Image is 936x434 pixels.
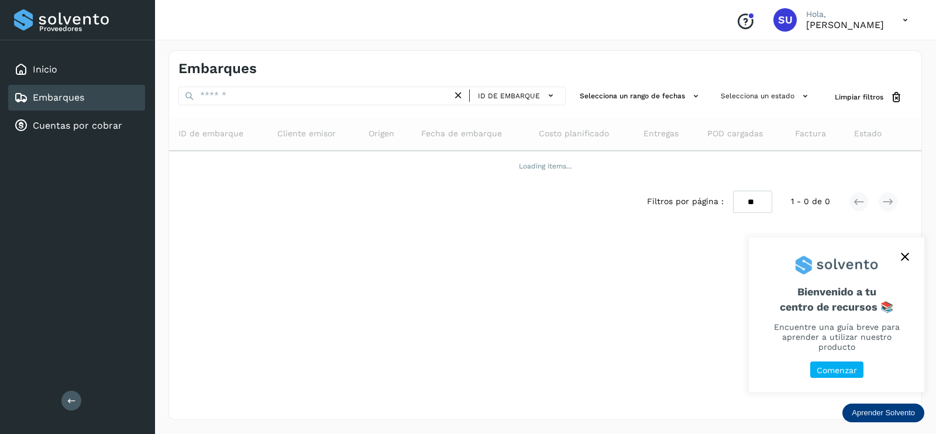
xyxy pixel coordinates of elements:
[806,19,884,30] p: Sayra Ugalde
[707,128,763,140] span: POD cargadas
[842,404,924,422] div: Aprender Solvento
[716,87,816,106] button: Selecciona un estado
[39,25,140,33] p: Proveedores
[33,64,57,75] a: Inicio
[33,120,122,131] a: Cuentas por cobrar
[8,57,145,82] div: Inicio
[854,128,882,140] span: Estado
[539,128,609,140] span: Costo planificado
[817,366,857,376] p: Comenzar
[575,87,707,106] button: Selecciona un rango de fechas
[806,9,884,19] p: Hola,
[178,128,243,140] span: ID de embarque
[791,195,830,208] span: 1 - 0 de 0
[8,113,145,139] div: Cuentas por cobrar
[421,128,502,140] span: Fecha de embarque
[835,92,883,102] span: Limpiar filtros
[810,361,863,378] button: Comenzar
[277,128,336,140] span: Cliente emisor
[478,91,540,101] span: ID de embarque
[643,128,679,140] span: Entregas
[763,301,910,314] p: centro de recursos 📚
[852,408,915,418] p: Aprender Solvento
[896,248,914,266] button: close,
[8,85,145,111] div: Embarques
[33,92,84,103] a: Embarques
[369,128,394,140] span: Origen
[647,195,724,208] span: Filtros por página :
[169,151,921,181] td: Loading items...
[795,128,826,140] span: Factura
[763,322,910,352] p: Encuentre una guía breve para aprender a utilizar nuestro producto
[749,237,924,392] div: Aprender Solvento
[474,87,560,104] button: ID de embarque
[825,87,912,108] button: Limpiar filtros
[763,285,910,313] span: Bienvenido a tu
[178,60,257,77] h4: Embarques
